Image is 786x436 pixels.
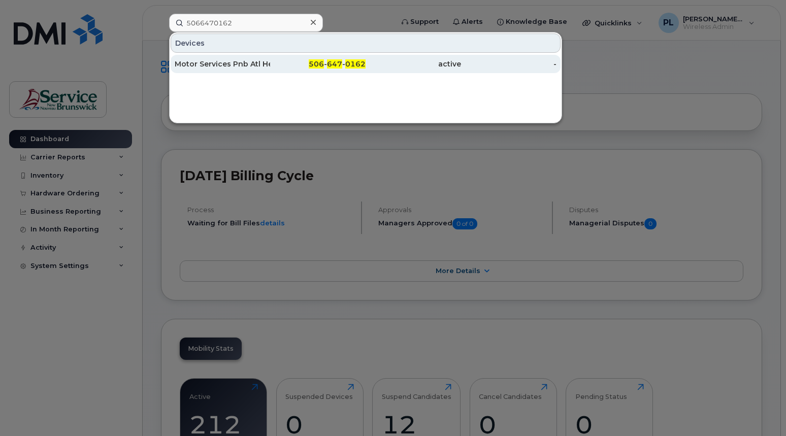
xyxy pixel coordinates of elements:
span: 0162 [345,59,366,69]
div: Motor Services Pnb Atl Health Sci Corp [175,59,270,69]
span: 506 [309,59,324,69]
div: - - [270,59,366,69]
div: - [461,59,556,69]
span: 647 [327,59,342,69]
div: active [366,59,461,69]
a: Motor Services Pnb Atl Health Sci Corp506-647-0162active- [171,55,561,73]
div: Devices [171,33,561,53]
